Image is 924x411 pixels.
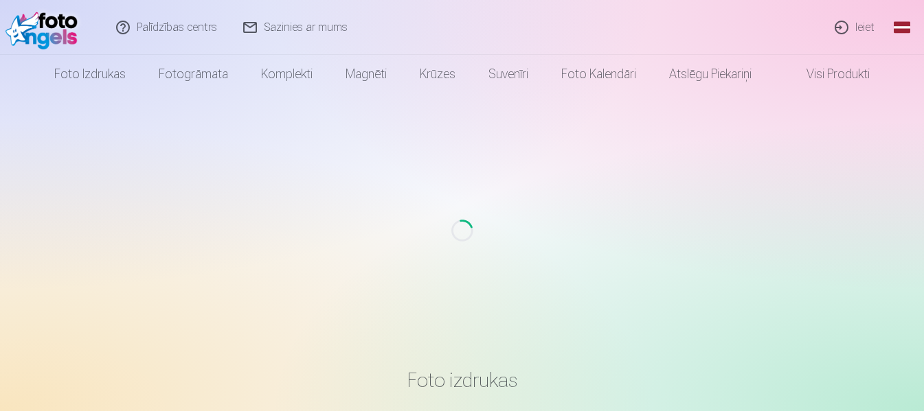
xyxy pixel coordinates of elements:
[768,55,886,93] a: Visi produkti
[61,368,864,392] h3: Foto izdrukas
[472,55,545,93] a: Suvenīri
[329,55,403,93] a: Magnēti
[245,55,329,93] a: Komplekti
[403,55,472,93] a: Krūzes
[142,55,245,93] a: Fotogrāmata
[38,55,142,93] a: Foto izdrukas
[545,55,653,93] a: Foto kalendāri
[653,55,768,93] a: Atslēgu piekariņi
[5,5,84,49] img: /fa1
